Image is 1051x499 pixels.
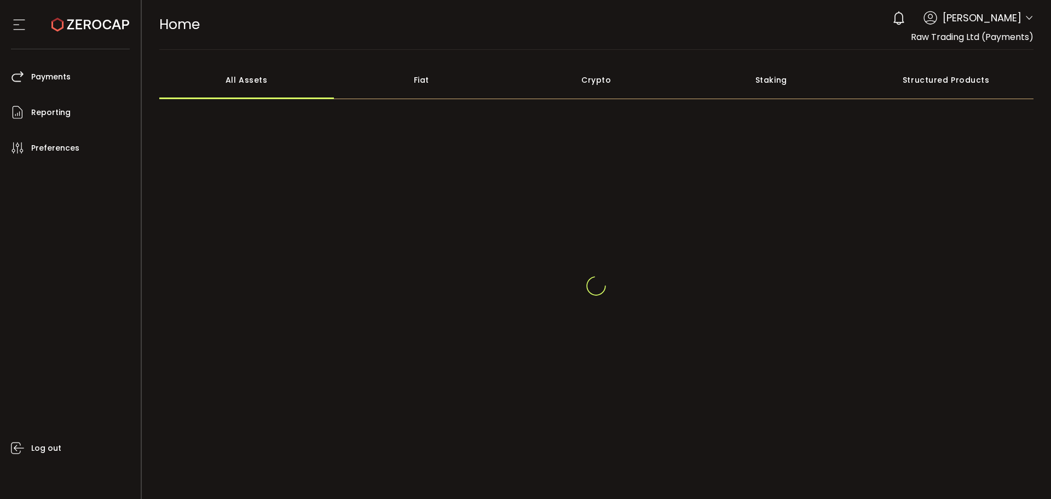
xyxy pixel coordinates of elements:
div: Crypto [509,61,684,99]
div: Staking [684,61,859,99]
div: All Assets [159,61,334,99]
span: Raw Trading Ltd (Payments) [911,31,1033,43]
span: Home [159,15,200,34]
span: [PERSON_NAME] [943,10,1021,25]
span: Payments [31,69,71,85]
div: Fiat [334,61,509,99]
div: Structured Products [859,61,1034,99]
span: Reporting [31,105,71,121]
span: Log out [31,440,61,456]
iframe: Chat Widget [996,446,1051,499]
span: Preferences [31,140,79,156]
